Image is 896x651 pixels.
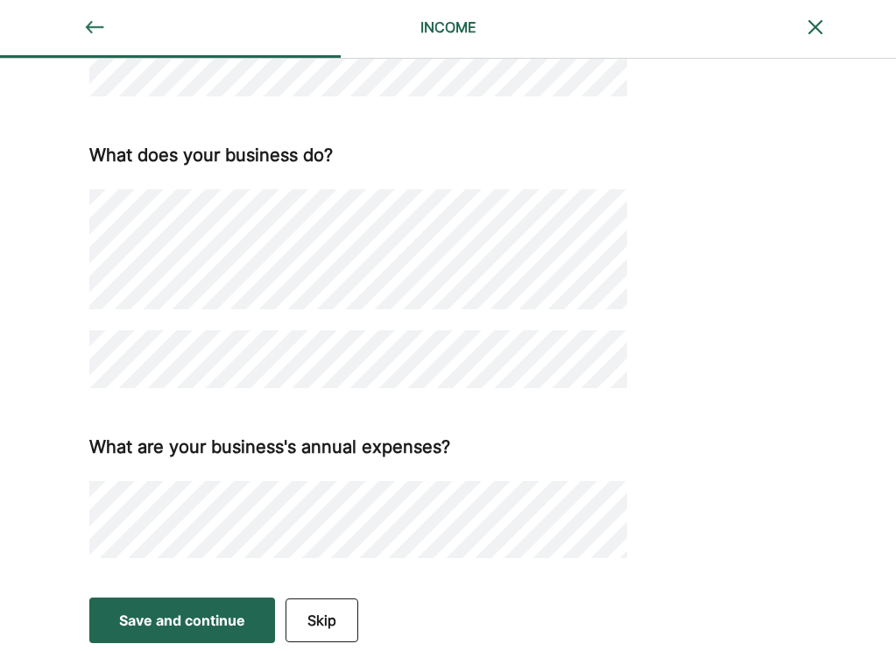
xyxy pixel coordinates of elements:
button: Skip [286,598,358,642]
b: What does your business do? [89,145,333,166]
button: Save and continue [89,598,275,643]
div: Save and continue [119,610,245,631]
b: What are your business's annual expenses? [89,436,450,457]
div: INCOME [323,17,573,38]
